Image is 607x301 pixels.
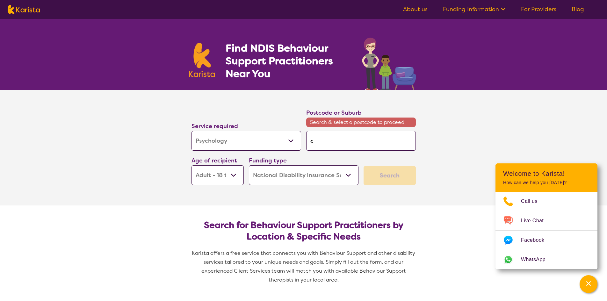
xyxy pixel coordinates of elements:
[360,34,418,90] img: behaviour-support
[403,5,428,13] a: About us
[521,5,556,13] a: For Providers
[249,157,287,164] label: Funding type
[572,5,584,13] a: Blog
[521,255,553,264] span: WhatsApp
[191,122,238,130] label: Service required
[521,197,545,206] span: Call us
[503,180,590,185] p: How can we help you [DATE]?
[189,249,418,284] p: Karista offers a free service that connects you with Behaviour Support and other disability servi...
[8,5,40,14] img: Karista logo
[495,250,597,269] a: Web link opens in a new tab.
[191,157,237,164] label: Age of recipient
[503,170,590,177] h2: Welcome to Karista!
[226,42,349,80] h1: Find NDIS Behaviour Support Practitioners Near You
[521,216,551,226] span: Live Chat
[495,192,597,269] ul: Choose channel
[197,219,411,242] h2: Search for Behaviour Support Practitioners by Location & Specific Needs
[306,109,362,117] label: Postcode or Suburb
[189,43,215,77] img: Karista logo
[443,5,506,13] a: Funding Information
[521,235,552,245] span: Facebook
[306,131,416,151] input: Type
[495,163,597,269] div: Channel Menu
[306,118,416,127] span: Search & select a postcode to proceed
[580,275,597,293] button: Channel Menu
